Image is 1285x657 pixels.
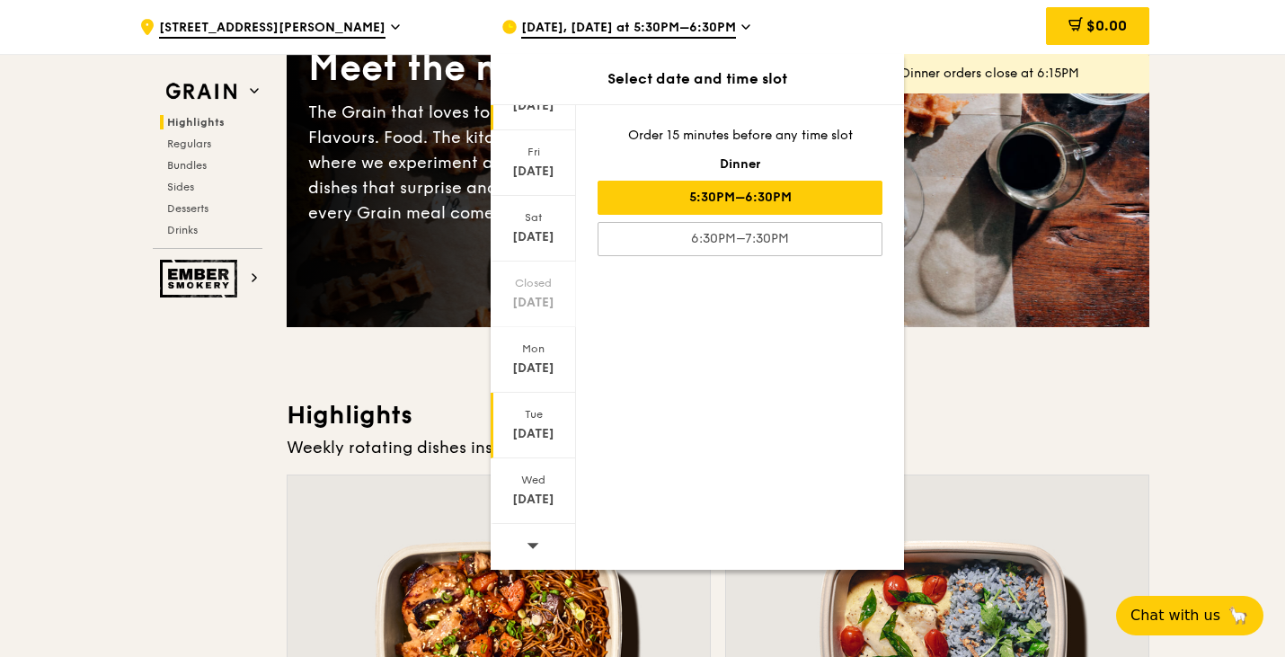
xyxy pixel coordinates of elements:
[167,116,225,129] span: Highlights
[160,75,243,108] img: Grain web logo
[287,399,1149,431] h3: Highlights
[493,163,573,181] div: [DATE]
[493,360,573,377] div: [DATE]
[160,260,243,297] img: Ember Smokery web logo
[493,342,573,356] div: Mon
[493,407,573,422] div: Tue
[521,19,736,39] span: [DATE], [DATE] at 5:30PM–6:30PM
[493,276,573,290] div: Closed
[598,222,882,256] div: 6:30PM–7:30PM
[493,473,573,487] div: Wed
[493,97,573,115] div: [DATE]
[308,44,718,93] div: Meet the new Grain
[287,435,1149,460] div: Weekly rotating dishes inspired by flavours from around the world.
[1116,596,1263,635] button: Chat with us🦙
[493,210,573,225] div: Sat
[1227,605,1249,626] span: 🦙
[159,19,385,39] span: [STREET_ADDRESS][PERSON_NAME]
[167,202,208,215] span: Desserts
[598,127,882,145] div: Order 15 minutes before any time slot
[901,65,1135,83] div: Dinner orders close at 6:15PM
[493,145,573,159] div: Fri
[598,181,882,215] div: 5:30PM–6:30PM
[493,491,573,509] div: [DATE]
[493,425,573,443] div: [DATE]
[167,138,211,150] span: Regulars
[493,294,573,312] div: [DATE]
[167,159,207,172] span: Bundles
[491,68,904,90] div: Select date and time slot
[1086,17,1127,34] span: $0.00
[493,228,573,246] div: [DATE]
[167,181,194,193] span: Sides
[1130,605,1220,626] span: Chat with us
[598,155,882,173] div: Dinner
[167,224,198,236] span: Drinks
[308,100,718,226] div: The Grain that loves to play. With ingredients. Flavours. Food. The kitchen is our happy place, w...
